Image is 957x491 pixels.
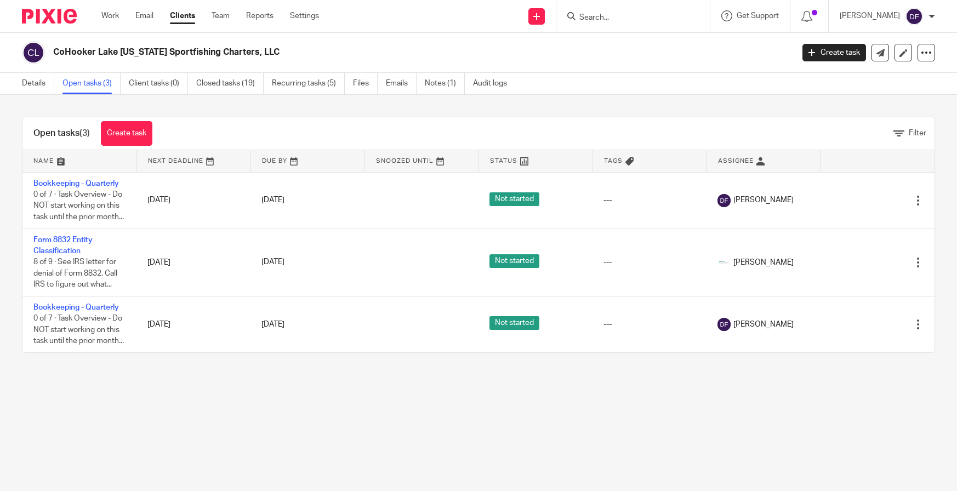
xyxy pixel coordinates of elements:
a: Audit logs [473,73,515,94]
a: Recurring tasks (5) [272,73,345,94]
a: Closed tasks (19) [196,73,264,94]
h2: CoHooker Lake [US_STATE] Sportfishing Charters, LLC [53,47,640,58]
a: Team [212,10,230,21]
a: Work [101,10,119,21]
img: Pixie [22,9,77,24]
a: Bookkeeping - Quarterly [33,180,119,187]
img: svg%3E [22,41,45,64]
td: [DATE] [136,172,250,229]
h1: Open tasks [33,128,90,139]
img: _Logo.png [717,256,731,269]
a: Open tasks (3) [62,73,121,94]
span: [DATE] [261,321,284,328]
span: Not started [489,254,539,268]
div: --- [603,195,696,205]
a: Settings [290,10,319,21]
span: [DATE] [261,196,284,204]
img: svg%3E [905,8,923,25]
span: 0 of 7 · Task Overview - Do NOT start working on this task until the prior month... [33,315,124,345]
span: [PERSON_NAME] [733,195,794,205]
span: Snoozed Until [376,158,434,164]
div: --- [603,319,696,330]
p: [PERSON_NAME] [840,10,900,21]
td: [DATE] [136,296,250,352]
a: Reports [246,10,274,21]
td: [DATE] [136,229,250,296]
span: Not started [489,192,539,206]
a: Create task [101,121,152,146]
input: Search [578,13,677,23]
span: Get Support [737,12,779,20]
img: svg%3E [717,194,731,207]
a: Bookkeeping - Quarterly [33,304,119,311]
span: Filter [909,129,926,137]
span: [PERSON_NAME] [733,257,794,268]
a: Form 8832 Entity Classification [33,236,93,255]
span: [DATE] [261,259,284,266]
a: Notes (1) [425,73,465,94]
a: Files [353,73,378,94]
span: 0 of 7 · Task Overview - Do NOT start working on this task until the prior month... [33,191,124,221]
div: --- [603,257,696,268]
a: Emails [386,73,417,94]
span: Tags [604,158,623,164]
a: Email [135,10,153,21]
span: 8 of 9 · See IRS letter for denial of Form 8832. Call IRS to figure out what... [33,258,117,288]
span: [PERSON_NAME] [733,319,794,330]
a: Clients [170,10,195,21]
span: (3) [79,129,90,138]
a: Details [22,73,54,94]
img: svg%3E [717,318,731,331]
a: Create task [802,44,866,61]
a: Client tasks (0) [129,73,188,94]
span: Status [490,158,517,164]
span: Not started [489,316,539,330]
